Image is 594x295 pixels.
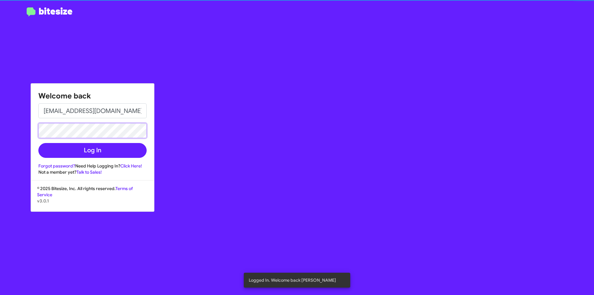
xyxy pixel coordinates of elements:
[37,198,148,204] p: v3.0.1
[38,163,147,169] div: Need Help Logging In?
[76,169,102,175] a: Talk to Sales!
[38,91,147,101] h1: Welcome back
[38,143,147,158] button: Log In
[249,277,336,283] span: Logged In. Welcome back [PERSON_NAME]
[38,103,147,118] input: Email address
[38,169,147,175] div: Not a member yet?
[38,163,75,169] a: Forgot password?
[31,185,154,211] div: © 2025 Bitesize, Inc. All rights reserved.
[120,163,142,169] a: Click Here!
